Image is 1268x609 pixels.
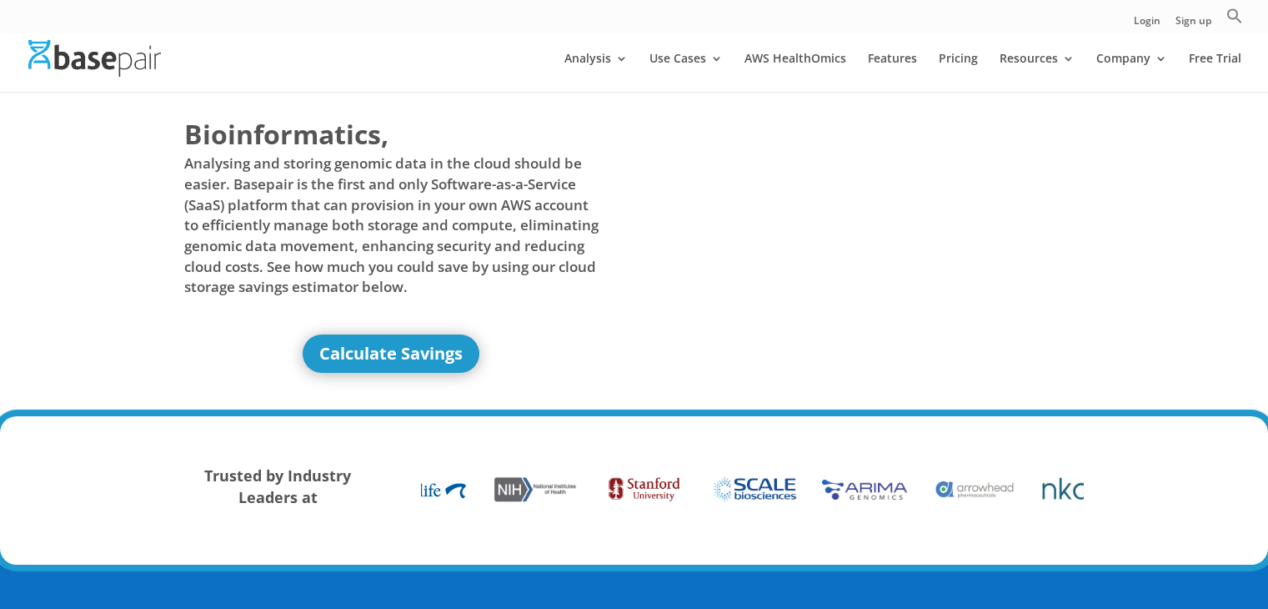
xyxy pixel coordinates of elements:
a: Use Cases [649,53,723,92]
a: Resources [1000,53,1075,92]
iframe: Basepair - NGS Analysis Simplified [647,115,1062,349]
a: Calculate Savings [303,335,479,373]
a: Search Icon Link [1226,8,1243,33]
a: Sign up [1175,16,1211,33]
img: Basepair [28,40,161,76]
a: Company [1096,53,1167,92]
span: Analysing and storing genomic data in the cloud should be easier. Basepair is the first and only ... [184,154,599,297]
a: AWS HealthOmics [744,53,846,92]
a: Free Trial [1189,53,1241,92]
strong: Trusted by Industry Leaders at [204,466,351,507]
a: Pricing [939,53,978,92]
a: Analysis [564,53,628,92]
a: Login [1134,16,1160,33]
svg: Search [1226,8,1243,24]
a: Features [868,53,917,92]
span: Bioinformatics, [184,115,388,154]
